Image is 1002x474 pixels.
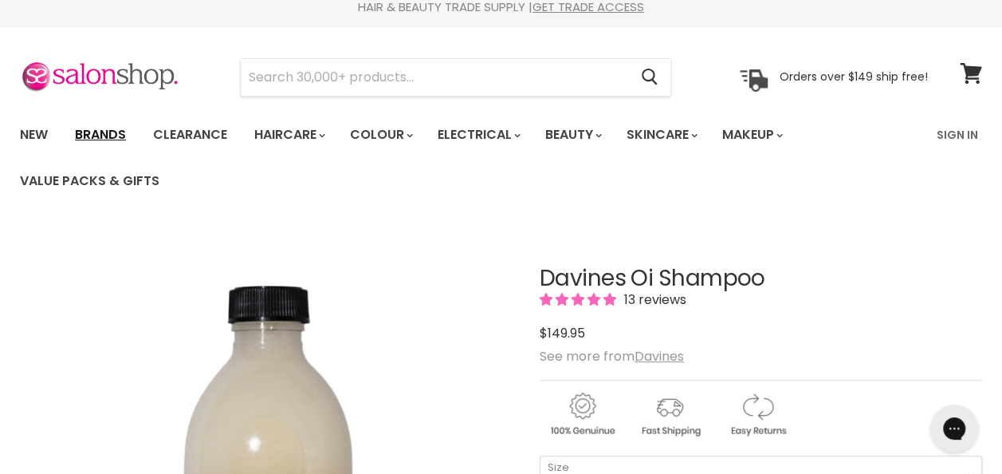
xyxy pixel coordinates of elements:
a: Makeup [710,118,792,152]
img: genuine.gif [540,390,624,439]
a: Clearance [141,118,239,152]
a: Value Packs & Gifts [8,164,171,198]
input: Search [241,59,628,96]
p: Orders over $149 ship free! [780,69,928,84]
ul: Main menu [8,112,927,204]
a: Haircare [242,118,335,152]
button: Search [628,59,670,96]
img: returns.gif [715,390,800,439]
h1: Davines Oi Shampoo [540,267,982,291]
a: Sign In [927,118,988,152]
a: Electrical [426,118,530,152]
iframe: Gorgias live chat messenger [922,399,986,458]
a: Skincare [615,118,707,152]
a: Brands [63,118,138,152]
a: Davines [635,347,684,365]
span: See more from [540,347,684,365]
span: $149.95 [540,324,585,342]
a: New [8,118,60,152]
span: 13 reviews [619,290,686,309]
a: Colour [338,118,422,152]
a: Beauty [533,118,611,152]
span: 5.00 stars [540,290,619,309]
form: Product [240,58,671,97]
img: shipping.gif [627,390,712,439]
